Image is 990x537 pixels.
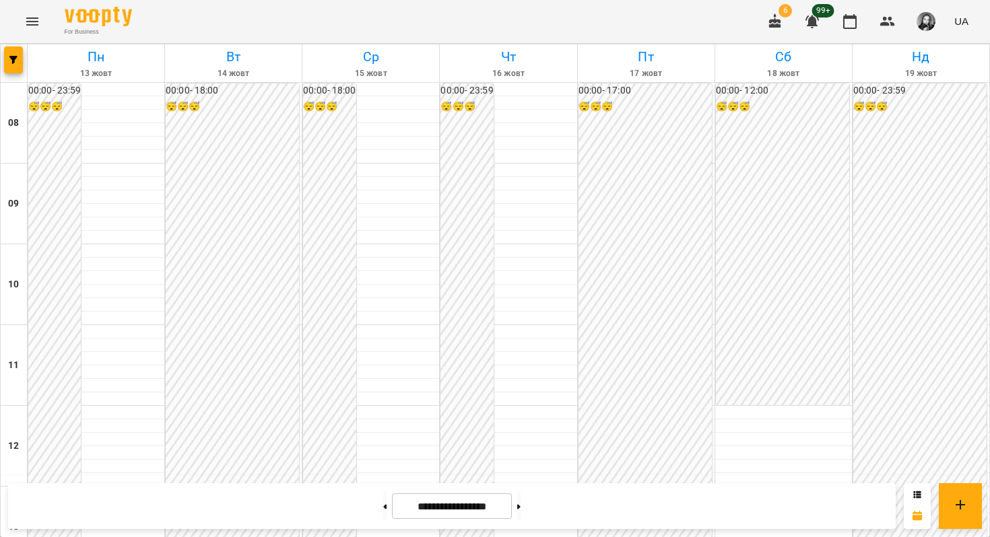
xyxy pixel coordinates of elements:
[717,67,850,80] h6: 18 жовт
[580,46,713,67] h6: Пт
[8,277,19,292] h6: 10
[716,83,849,98] h6: 00:00 - 12:00
[166,100,299,114] h6: 😴😴😴
[855,46,987,67] h6: Нд
[954,14,968,28] span: UA
[442,46,574,67] h6: Чт
[579,83,712,98] h6: 00:00 - 17:00
[8,439,19,454] h6: 12
[65,7,132,26] img: Voopty Logo
[8,358,19,373] h6: 11
[65,28,132,36] span: For Business
[440,83,493,98] h6: 00:00 - 23:59
[167,67,300,80] h6: 14 жовт
[303,100,356,114] h6: 😴😴😴
[855,67,987,80] h6: 19 жовт
[853,100,987,114] h6: 😴😴😴
[30,46,162,67] h6: Пн
[716,100,849,114] h6: 😴😴😴
[303,83,356,98] h6: 00:00 - 18:00
[166,83,299,98] h6: 00:00 - 18:00
[304,46,437,67] h6: Ср
[304,67,437,80] h6: 15 жовт
[580,67,713,80] h6: 17 жовт
[8,196,19,211] h6: 09
[949,9,974,34] button: UA
[28,100,81,114] h6: 😴😴😴
[579,100,712,114] h6: 😴😴😴
[8,116,19,131] h6: 08
[717,46,850,67] h6: Сб
[16,5,48,38] button: Menu
[812,4,834,17] span: 99+
[440,100,493,114] h6: 😴😴😴
[30,67,162,80] h6: 13 жовт
[917,12,935,31] img: 9e1ebfc99129897ddd1a9bdba1aceea8.jpg
[853,83,987,98] h6: 00:00 - 23:59
[442,67,574,80] h6: 16 жовт
[167,46,300,67] h6: Вт
[28,83,81,98] h6: 00:00 - 23:59
[779,4,792,17] span: 6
